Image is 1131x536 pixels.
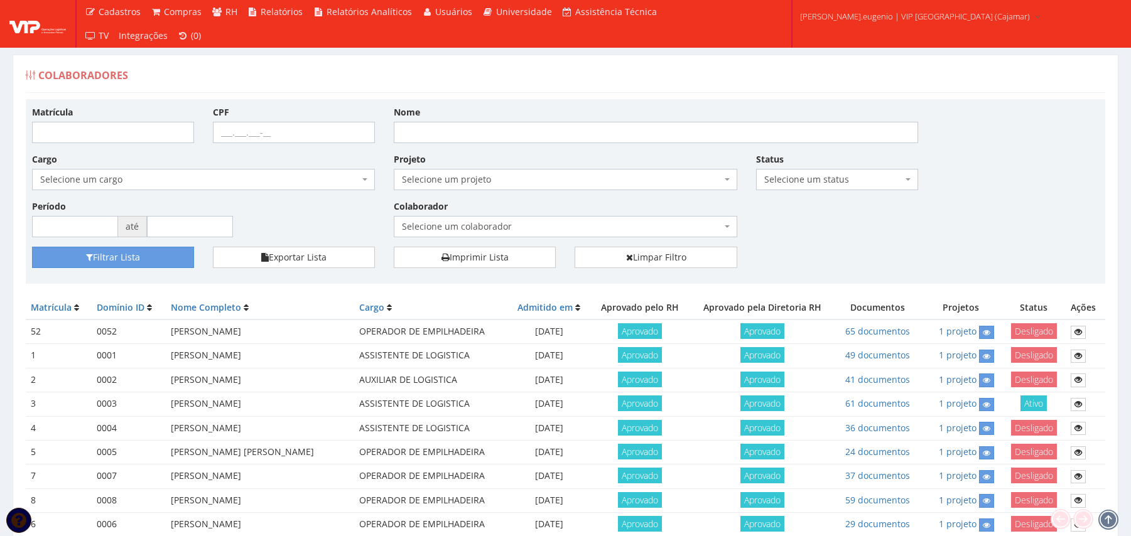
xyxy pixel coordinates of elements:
[26,464,92,488] td: 7
[9,14,66,33] img: logo
[166,464,354,488] td: [PERSON_NAME]
[354,344,508,368] td: ASSISTENTE DE LOGISTICA
[618,516,662,532] span: Aprovado
[939,349,977,361] a: 1 projeto
[1011,516,1057,532] span: Desligado
[354,440,508,464] td: OPERADOR DE EMPILHADEIRA
[99,6,141,18] span: Cadastros
[939,422,977,434] a: 1 projeto
[508,440,590,464] td: [DATE]
[166,416,354,440] td: [PERSON_NAME]
[32,106,73,119] label: Matrícula
[114,24,173,48] a: Integrações
[354,392,508,416] td: ASSISTENTE DE LOGISTICA
[835,296,920,319] th: Documentos
[394,200,448,213] label: Colaborador
[517,301,573,313] a: Admitido em
[508,319,590,344] td: [DATE]
[1011,468,1057,483] span: Desligado
[92,440,166,464] td: 0005
[740,395,784,411] span: Aprovado
[166,368,354,392] td: [PERSON_NAME]
[26,488,92,512] td: 8
[618,372,662,387] span: Aprovado
[394,153,426,166] label: Projeto
[939,446,977,458] a: 1 projeto
[508,464,590,488] td: [DATE]
[508,344,590,368] td: [DATE]
[394,106,420,119] label: Nome
[38,68,128,82] span: Colaboradores
[26,368,92,392] td: 2
[618,444,662,459] span: Aprovado
[40,173,359,186] span: Selecione um cargo
[435,6,472,18] span: Usuários
[213,247,375,268] button: Exportar Lista
[354,488,508,512] td: OPERADOR DE EMPILHADEIRA
[496,6,552,18] span: Universidade
[1011,420,1057,436] span: Desligado
[939,518,977,530] a: 1 projeto
[394,247,556,268] a: Imprimir Lista
[92,416,166,440] td: 0004
[119,29,168,41] span: Integrações
[166,488,354,512] td: [PERSON_NAME]
[740,492,784,508] span: Aprovado
[618,492,662,508] span: Aprovado
[164,6,202,18] span: Compras
[845,469,910,481] a: 37 documentos
[740,420,784,436] span: Aprovado
[618,323,662,339] span: Aprovado
[97,301,144,313] a: Domínio ID
[590,296,690,319] th: Aprovado pelo RH
[618,468,662,483] span: Aprovado
[1011,492,1057,508] span: Desligado
[402,173,721,186] span: Selecione um projeto
[92,392,166,416] td: 0003
[508,416,590,440] td: [DATE]
[92,464,166,488] td: 0007
[939,325,977,337] a: 1 projeto
[354,416,508,440] td: ASSISTENTE DE LOGISTICA
[508,392,590,416] td: [DATE]
[618,420,662,436] span: Aprovado
[800,10,1030,23] span: [PERSON_NAME].eugenio | VIP [GEOGRAPHIC_DATA] (Cajamar)
[80,24,114,48] a: TV
[1020,395,1047,411] span: Ativo
[118,216,147,237] span: até
[166,440,354,464] td: [PERSON_NAME] [PERSON_NAME]
[1011,323,1057,339] span: Desligado
[740,372,784,387] span: Aprovado
[1002,296,1066,319] th: Status
[26,440,92,464] td: 5
[845,494,910,506] a: 59 documentos
[690,296,835,319] th: Aprovado pela Diretoria RH
[845,446,910,458] a: 24 documentos
[764,173,902,186] span: Selecione um status
[939,397,977,409] a: 1 projeto
[845,325,910,337] a: 65 documentos
[191,29,201,41] span: (0)
[213,106,229,119] label: CPF
[919,296,1002,319] th: Projetos
[575,6,657,18] span: Assistência Técnica
[394,169,737,190] span: Selecione um projeto
[327,6,412,18] span: Relatórios Analíticos
[1011,347,1057,363] span: Desligado
[1066,296,1105,319] th: Ações
[1011,444,1057,459] span: Desligado
[756,153,784,166] label: Status
[740,444,784,459] span: Aprovado
[92,344,166,368] td: 0001
[26,392,92,416] td: 3
[575,247,737,268] a: Limpar Filtro
[166,319,354,344] td: [PERSON_NAME]
[618,347,662,363] span: Aprovado
[173,24,207,48] a: (0)
[354,368,508,392] td: AUXILIAR DE LOGISTICA
[92,488,166,512] td: 0008
[32,200,66,213] label: Período
[845,373,910,385] a: 41 documentos
[171,301,241,313] a: Nome Completo
[354,319,508,344] td: OPERADOR DE EMPILHADEIRA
